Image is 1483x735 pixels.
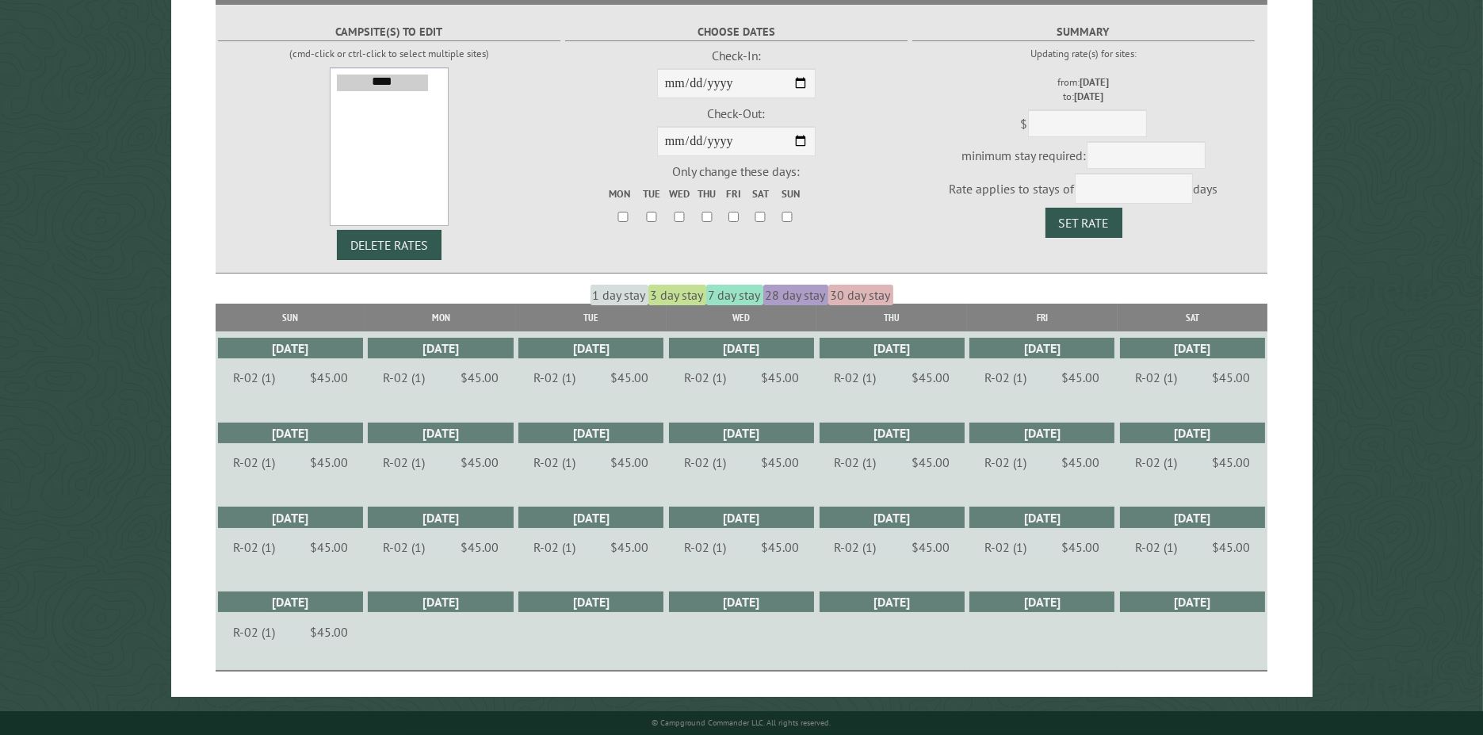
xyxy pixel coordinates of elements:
[368,423,513,443] div: [DATE]
[669,423,814,443] div: [DATE]
[761,369,799,385] dd: $45.00
[1120,591,1265,612] div: [DATE]
[461,539,499,555] dd: $45.00
[820,591,965,612] div: [DATE]
[1045,208,1122,238] button: Set Rate
[639,186,664,201] label: Tue
[1135,539,1177,555] dt: R-02 (1)
[672,163,800,179] span: Only change these days:
[233,369,275,385] dt: R-02 (1)
[721,186,747,201] label: Fri
[1135,369,1177,385] dt: R-02 (1)
[310,539,348,555] dd: $45.00
[912,17,1255,238] fieldset: minimum stay required: Rate applies to stays of days
[665,186,692,201] label: Wed
[684,454,726,470] dt: R-02 (1)
[1080,75,1110,89] strong: [DATE]
[694,186,720,201] label: Thu
[912,23,1255,41] label: Summary
[533,539,575,555] dt: R-02 (1)
[218,423,363,443] div: [DATE]
[518,591,663,612] div: [DATE]
[310,454,348,470] dd: $45.00
[969,507,1114,527] div: [DATE]
[518,423,663,443] div: [DATE]
[383,454,425,470] dt: R-02 (1)
[233,539,275,555] dt: R-02 (1)
[310,624,348,640] dd: $45.00
[337,230,441,260] button: DELETE RATES
[516,304,667,331] th: Tue
[912,454,950,470] dd: $45.00
[984,454,1026,470] dt: R-02 (1)
[967,304,1118,331] th: Fri
[1120,507,1265,527] div: [DATE]
[648,285,706,305] span: 3 day stay
[610,454,648,470] dd: $45.00
[912,539,950,555] dd: $45.00
[912,369,950,385] dd: $45.00
[984,369,1026,385] dt: R-02 (1)
[518,338,663,358] div: [DATE]
[969,338,1114,358] div: [DATE]
[518,507,663,527] div: [DATE]
[565,23,908,41] label: Choose Dates
[763,285,828,305] span: 28 day stay
[1212,539,1250,555] dd: $45.00
[1120,338,1265,358] div: [DATE]
[591,285,648,305] span: 1 day stay
[233,624,275,640] dt: R-02 (1)
[289,47,489,60] small: (cmd-click or ctrl-click to select multiple sites)
[707,105,765,121] span: Check-Out:
[984,539,1026,555] dt: R-02 (1)
[820,338,965,358] div: [DATE]
[816,304,967,331] th: Thu
[310,369,348,385] dd: $45.00
[667,304,817,331] th: Wed
[706,285,763,305] span: 7 day stay
[835,539,877,555] dt: R-02 (1)
[368,507,513,527] div: [DATE]
[828,285,893,305] span: 30 day stay
[1212,454,1250,470] dd: $45.00
[218,591,363,612] div: [DATE]
[1135,454,1177,470] dt: R-02 (1)
[218,23,560,41] label: Campsite(s) to edit
[610,369,648,385] dd: $45.00
[669,338,814,358] div: [DATE]
[684,539,726,555] dt: R-02 (1)
[1061,369,1099,385] dd: $45.00
[1118,304,1268,331] th: Sat
[1212,369,1250,385] dd: $45.00
[820,423,965,443] div: [DATE]
[669,591,814,612] div: [DATE]
[761,454,799,470] dd: $45.00
[712,48,761,63] span: Check-In:
[461,454,499,470] dd: $45.00
[233,454,275,470] dt: R-02 (1)
[368,591,513,612] div: [DATE]
[610,539,648,555] dd: $45.00
[684,369,726,385] dt: R-02 (1)
[533,454,575,470] dt: R-02 (1)
[383,369,425,385] dt: R-02 (1)
[218,507,363,527] div: [DATE]
[969,423,1114,443] div: [DATE]
[774,186,800,201] label: Sun
[218,338,363,358] div: [DATE]
[1120,423,1265,443] div: [DATE]
[1021,116,1028,132] span: $
[969,591,1114,612] div: [DATE]
[1061,454,1099,470] dd: $45.00
[835,369,877,385] dt: R-02 (1)
[368,338,513,358] div: [DATE]
[461,369,499,385] dd: $45.00
[383,539,425,555] dt: R-02 (1)
[761,539,799,555] dd: $45.00
[1061,539,1099,555] dd: $45.00
[1030,47,1137,103] small: Updating rate(s) for sites: from: to:
[216,304,366,331] th: Sun
[835,454,877,470] dt: R-02 (1)
[365,304,516,331] th: Mon
[652,718,831,728] small: © Campground Commander LLC. All rights reserved.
